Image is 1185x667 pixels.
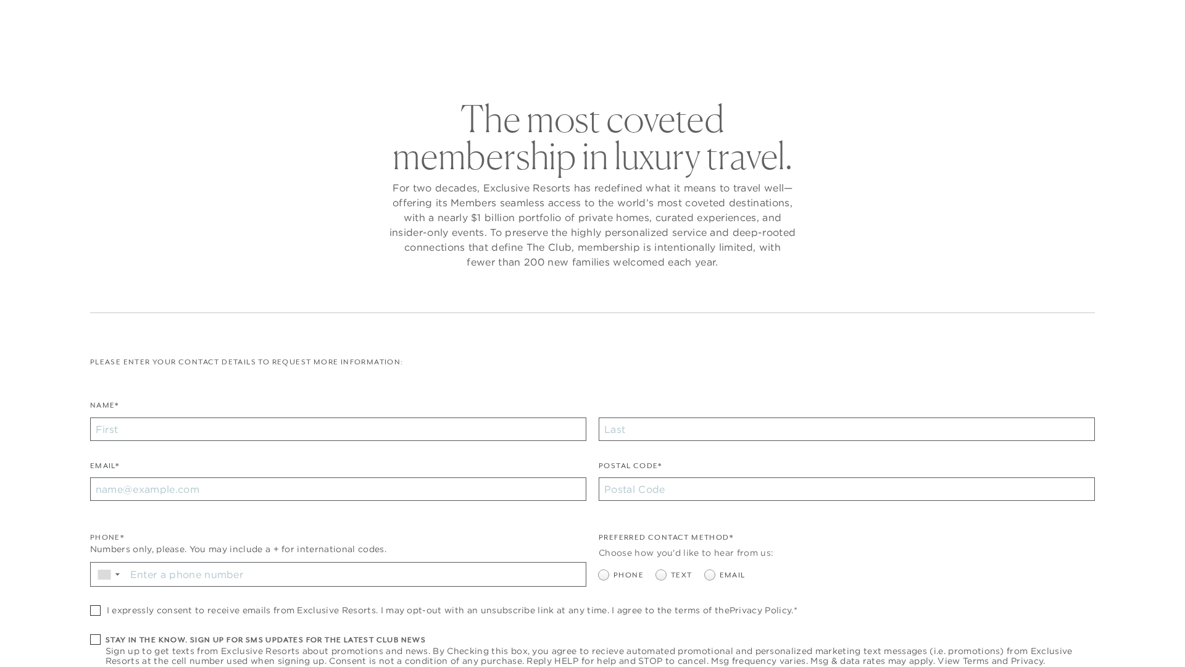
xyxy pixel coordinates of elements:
[599,460,662,478] label: Postal Code*
[106,646,1096,666] span: Sign up to get texts from Exclusive Resorts about promotions and news. By Checking this box, you ...
[50,14,104,25] a: Get Started
[106,634,1096,646] h6: Stay in the know. Sign up for sms updates for the latest club news
[659,40,734,75] a: Community
[599,547,1095,560] div: Choose how you'd like to hear from us:
[730,605,791,616] a: Privacy Policy
[90,356,1096,368] p: Please enter your contact details to request more information:
[451,40,545,75] a: The Collection
[90,417,586,441] input: First
[720,569,746,581] span: Email
[563,40,640,75] a: Membership
[599,477,1095,501] input: Postal Code
[126,563,586,586] input: Enter a phone number
[90,460,119,478] label: Email*
[90,532,586,543] div: Phone*
[599,417,1095,441] input: Last
[91,563,126,586] div: Country Code Selector
[107,605,797,615] span: I expressly consent to receive emails from Exclusive Resorts. I may opt-out with an unsubscribe l...
[613,569,644,581] span: Phone
[1042,14,1103,25] a: Member Login
[90,543,586,556] div: Numbers only, please. You may include a + for international codes.
[671,569,692,581] span: Text
[90,477,586,501] input: name@example.com
[599,532,733,550] legend: Preferred Contact Method*
[389,100,796,174] h2: The most coveted membership in luxury travel.
[389,180,796,269] p: For two decades, Exclusive Resorts has redefined what it means to travel well—offering its Member...
[90,400,119,417] label: Name*
[114,571,122,578] span: ▼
